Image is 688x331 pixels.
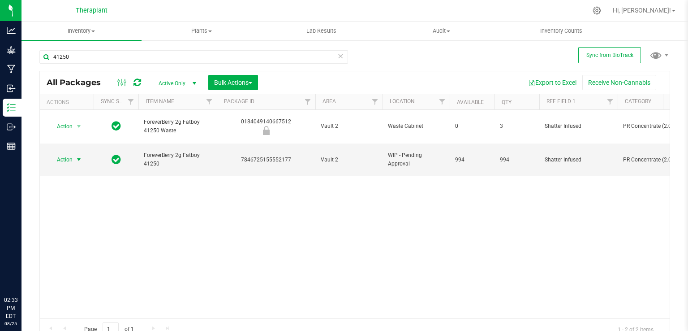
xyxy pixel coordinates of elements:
span: ForeverBerry 2g Fatboy 41250 Waste [144,118,211,135]
a: Filter [202,94,217,109]
span: ForeverBerry 2g Fatboy 41250 [144,151,211,168]
inline-svg: Outbound [7,122,16,131]
inline-svg: Inbound [7,84,16,93]
span: Shatter Infused [545,122,612,131]
a: Filter [301,94,315,109]
a: Ref Field 1 [546,98,576,105]
a: Inventory [21,22,142,40]
a: Sync Status [101,98,135,105]
button: Receive Non-Cannabis [582,75,656,90]
iframe: Resource center [9,259,36,286]
span: Action [49,120,73,133]
span: WIP - Pending Approval [388,151,444,168]
div: Newly Received [215,126,317,135]
p: 02:33 PM EDT [4,296,17,320]
a: Item Name [146,98,174,105]
span: All Packages [47,78,110,87]
span: select [73,120,85,133]
a: Filter [124,94,138,109]
inline-svg: Reports [7,142,16,151]
span: Audit [382,27,501,35]
div: Manage settings [591,6,602,15]
span: Vault 2 [321,122,377,131]
button: Bulk Actions [208,75,258,90]
span: Action [49,153,73,166]
span: 994 [455,156,489,164]
a: Category [625,98,651,105]
span: Lab Results [294,27,348,35]
span: Sync from BioTrack [586,52,633,58]
a: Area [322,98,336,105]
inline-svg: Inventory [7,103,16,112]
button: Export to Excel [522,75,582,90]
span: Theraplant [76,7,107,14]
a: Plants [142,22,262,40]
span: In Sync [112,153,121,166]
input: Search Package ID, Item Name, SKU, Lot or Part Number... [39,50,348,64]
span: 0 [455,122,489,131]
inline-svg: Manufacturing [7,65,16,74]
a: Audit [381,22,501,40]
span: Shatter Infused [545,156,612,164]
span: In Sync [112,120,121,132]
span: Plants [142,27,261,35]
span: 3 [500,122,534,131]
span: 994 [500,156,534,164]
div: Actions [47,99,90,105]
span: Bulk Actions [214,79,252,86]
span: Waste Cabinet [388,122,444,131]
a: Package ID [224,98,254,105]
span: Hi, [PERSON_NAME]! [613,7,671,14]
span: Vault 2 [321,156,377,164]
div: 7846725155552177 [215,156,317,164]
span: Inventory [21,27,142,35]
a: Lab Results [262,22,382,40]
a: Available [457,99,484,105]
span: select [73,153,85,166]
a: Filter [603,94,618,109]
a: Filter [368,94,383,109]
span: Inventory Counts [528,27,594,35]
span: Clear [337,50,344,62]
button: Sync from BioTrack [578,47,641,63]
a: Inventory Counts [501,22,621,40]
inline-svg: Grow [7,45,16,54]
inline-svg: Analytics [7,26,16,35]
a: Qty [502,99,512,105]
a: Filter [435,94,450,109]
p: 08/25 [4,320,17,327]
a: Location [390,98,415,105]
div: 0184049140667512 [215,118,317,135]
